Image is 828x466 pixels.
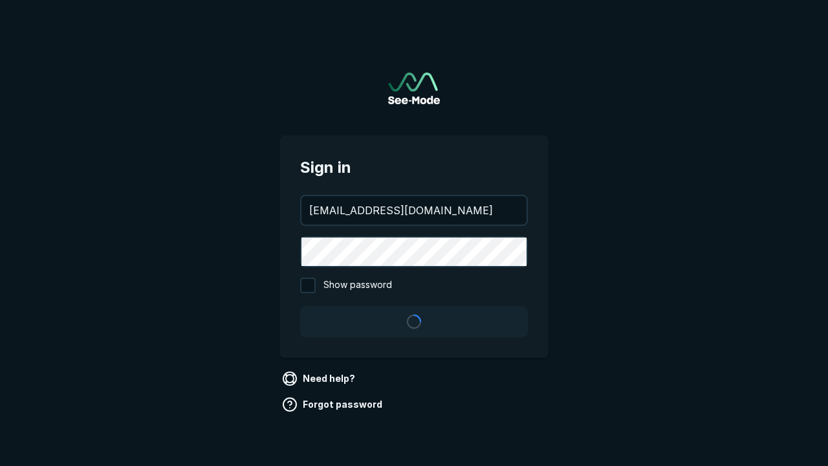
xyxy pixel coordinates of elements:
a: Need help? [279,368,360,389]
span: Show password [323,278,392,293]
a: Forgot password [279,394,387,415]
input: your@email.com [301,196,527,225]
span: Sign in [300,156,528,179]
img: See-Mode Logo [388,72,440,104]
a: Go to sign in [388,72,440,104]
